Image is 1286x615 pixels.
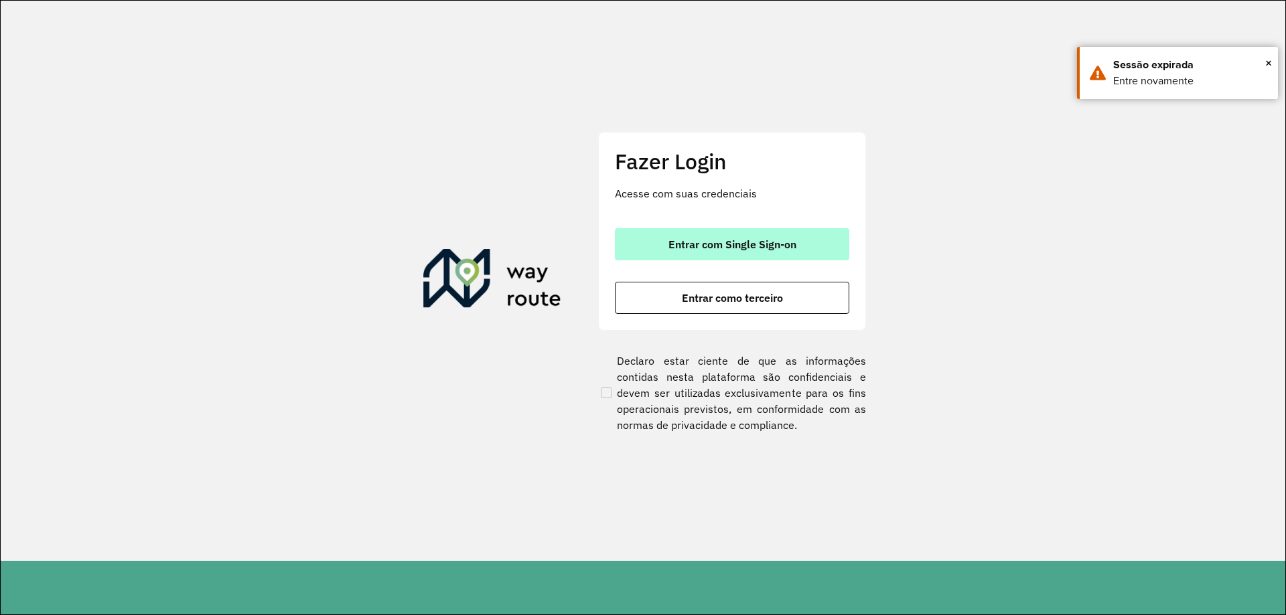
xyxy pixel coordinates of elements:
[1265,53,1272,73] span: ×
[1265,53,1272,73] button: Close
[668,239,796,250] span: Entrar com Single Sign-on
[598,353,866,433] label: Declaro estar ciente de que as informações contidas nesta plataforma são confidenciais e devem se...
[615,185,849,201] p: Acesse com suas credenciais
[682,292,783,303] span: Entrar como terceiro
[1113,73,1268,89] div: Entre novamente
[615,228,849,260] button: button
[423,249,561,313] img: Roteirizador AmbevTech
[615,282,849,314] button: button
[1113,57,1268,73] div: Sessão expirada
[615,149,849,174] h2: Fazer Login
